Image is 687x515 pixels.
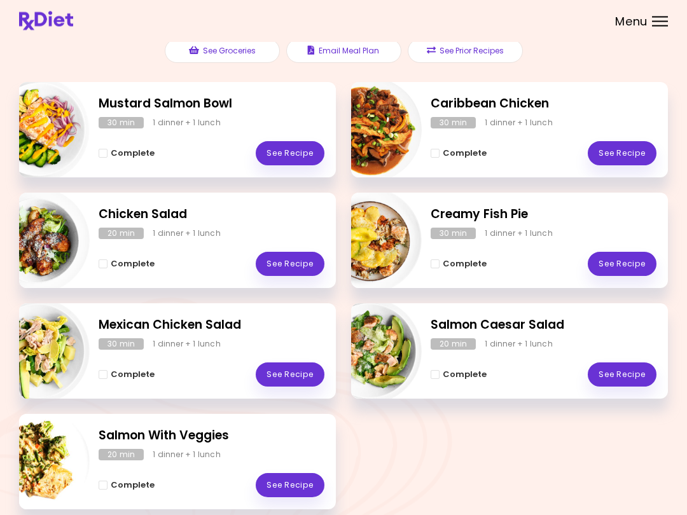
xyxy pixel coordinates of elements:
div: 30 min [431,118,476,129]
h2: Caribbean Chicken [431,95,656,114]
a: See Recipe - Caribbean Chicken [588,142,656,166]
div: 1 dinner + 1 lunch [485,118,553,129]
div: 1 dinner + 1 lunch [153,228,221,240]
div: 1 dinner + 1 lunch [153,450,221,461]
a: See Recipe - Mustard Salmon Bowl [256,142,324,166]
h2: Salmon With Veggies [99,427,324,446]
button: Complete - Chicken Salad [99,257,155,272]
h2: Chicken Salad [99,206,324,224]
h2: Salmon Caesar Salad [431,317,656,335]
span: Complete [111,259,155,270]
h2: Creamy Fish Pie [431,206,656,224]
div: 1 dinner + 1 lunch [153,339,221,350]
button: Complete - Salmon Caesar Salad [431,367,487,383]
div: 20 min [99,450,144,461]
img: RxDiet [19,11,73,31]
button: Email Meal Plan [286,39,401,64]
button: Complete - Salmon With Veggies [99,478,155,493]
span: Menu [615,16,648,27]
a: See Recipe - Salmon Caesar Salad [588,363,656,387]
img: Info - Salmon Caesar Salad [316,299,422,404]
div: 1 dinner + 1 lunch [485,228,553,240]
img: Info - Caribbean Chicken [316,78,422,183]
img: Info - Creamy Fish Pie [316,188,422,294]
a: See Recipe - Salmon With Veggies [256,474,324,498]
div: 30 min [431,228,476,240]
div: 30 min [99,118,144,129]
h2: Mustard Salmon Bowl [99,95,324,114]
button: Complete - Caribbean Chicken [431,146,487,161]
button: See Prior Recipes [408,39,523,64]
a: See Recipe - Chicken Salad [256,252,324,277]
span: Complete [443,370,487,380]
div: 1 dinner + 1 lunch [485,339,553,350]
span: Complete [443,259,487,270]
button: See Groceries [165,39,280,64]
span: Complete [111,370,155,380]
a: See Recipe - Mexican Chicken Salad [256,363,324,387]
div: 1 dinner + 1 lunch [153,118,221,129]
span: Complete [443,149,487,159]
a: See Recipe - Creamy Fish Pie [588,252,656,277]
div: 30 min [99,339,144,350]
button: Complete - Creamy Fish Pie [431,257,487,272]
span: Complete [111,149,155,159]
div: 20 min [99,228,144,240]
span: Complete [111,481,155,491]
h2: Mexican Chicken Salad [99,317,324,335]
div: 20 min [431,339,476,350]
button: Complete - Mustard Salmon Bowl [99,146,155,161]
button: Complete - Mexican Chicken Salad [99,367,155,383]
